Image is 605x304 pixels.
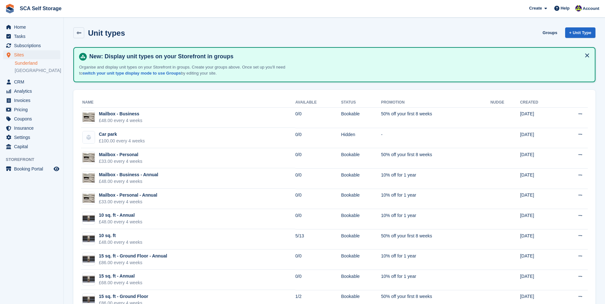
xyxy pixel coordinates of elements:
[5,4,15,13] img: stora-icon-8386f47178a22dfd0bd8f6a31ec36ba5ce8667c1dd55bd0f319d3a0aa187defe.svg
[83,296,95,303] img: 15%20SQ.FT.jpg
[14,50,52,59] span: Sites
[3,41,60,50] a: menu
[341,168,381,189] td: Bookable
[3,32,60,41] a: menu
[381,98,491,108] th: Promotion
[3,87,60,96] a: menu
[83,276,95,283] img: 15%20SQ.FT.jpg
[381,270,491,290] td: 10% off for 1 year
[15,60,60,66] a: Sunderland
[83,131,95,143] img: blank-unit-type-icon-ffbac7b88ba66c5e286b0e438baccc4b9c83835d4c34f86887a83fc20ec27e7b.svg
[14,23,52,32] span: Home
[99,293,148,300] div: 15 sq. ft - Ground Floor
[83,112,95,122] img: Unknown-4.jpeg
[341,250,381,270] td: Bookable
[99,219,142,225] div: £48.00 every 4 weeks
[99,111,142,117] div: Mailbox - Business
[14,142,52,151] span: Capital
[14,105,52,114] span: Pricing
[295,189,341,209] td: 0/0
[99,171,158,178] div: Mailbox - Business - Annual
[341,128,381,148] td: Hidden
[53,165,60,173] a: Preview store
[295,107,341,128] td: 0/0
[14,87,52,96] span: Analytics
[14,41,52,50] span: Subscriptions
[561,5,570,11] span: Help
[295,168,341,189] td: 0/0
[83,256,95,263] img: 15%20SQ.FT.jpg
[3,105,60,114] a: menu
[295,250,341,270] td: 0/0
[520,128,559,148] td: [DATE]
[341,107,381,128] td: Bookable
[79,64,302,76] p: Organise and display unit types on your Storefront in groups. Create your groups above. Once set ...
[3,23,60,32] a: menu
[381,189,491,209] td: 10% off for 1 year
[14,133,52,142] span: Settings
[14,114,52,123] span: Coupons
[381,148,491,169] td: 50% off your first 8 weeks
[520,270,559,290] td: [DATE]
[3,96,60,105] a: menu
[14,32,52,41] span: Tasks
[83,194,95,203] img: Unknown-4.jpeg
[99,212,142,219] div: 10 sq. ft - Annual
[99,138,145,144] div: £100.00 every 4 weeks
[341,270,381,290] td: Bookable
[17,3,64,14] a: SCA Self Storage
[491,98,520,108] th: Nudge
[99,239,142,246] div: £48.00 every 4 weeks
[520,148,559,169] td: [DATE]
[99,178,158,185] div: £48.00 every 4 weeks
[83,235,95,242] img: 15%20SQ.FT.jpg
[520,189,559,209] td: [DATE]
[381,229,491,250] td: 50% off your first 8 weeks
[295,229,341,250] td: 5/13
[99,151,142,158] div: Mailbox - Personal
[520,229,559,250] td: [DATE]
[295,98,341,108] th: Available
[99,259,167,266] div: £86.00 every 4 weeks
[87,53,590,60] h4: New: Display unit types on your Storefront in groups
[14,96,52,105] span: Invoices
[520,250,559,270] td: [DATE]
[381,250,491,270] td: 10% off for 1 year
[99,131,145,138] div: Car park
[14,77,52,86] span: CRM
[341,229,381,250] td: Bookable
[99,232,142,239] div: 10 sq. ft
[99,273,142,279] div: 15 sq. ft - Annual
[381,209,491,229] td: 10% off for 1 year
[88,29,125,37] h2: Unit types
[3,133,60,142] a: menu
[520,168,559,189] td: [DATE]
[295,270,341,290] td: 0/0
[83,153,95,162] img: Unknown-4.jpeg
[565,27,595,38] a: + Unit Type
[295,209,341,229] td: 0/0
[529,5,542,11] span: Create
[3,77,60,86] a: menu
[295,128,341,148] td: 0/0
[583,5,599,12] span: Account
[520,107,559,128] td: [DATE]
[341,209,381,229] td: Bookable
[520,98,559,108] th: Created
[381,168,491,189] td: 10% off for 1 year
[3,50,60,59] a: menu
[341,148,381,169] td: Bookable
[99,158,142,165] div: £33.00 every 4 weeks
[14,124,52,133] span: Insurance
[99,253,167,259] div: 15 sq. ft - Ground Floor - Annual
[99,117,142,124] div: £48.00 every 4 weeks
[575,5,582,11] img: Thomas Webb
[3,114,60,123] a: menu
[3,164,60,173] a: menu
[381,128,491,148] td: -
[3,124,60,133] a: menu
[341,98,381,108] th: Status
[295,148,341,169] td: 0/0
[3,142,60,151] a: menu
[520,209,559,229] td: [DATE]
